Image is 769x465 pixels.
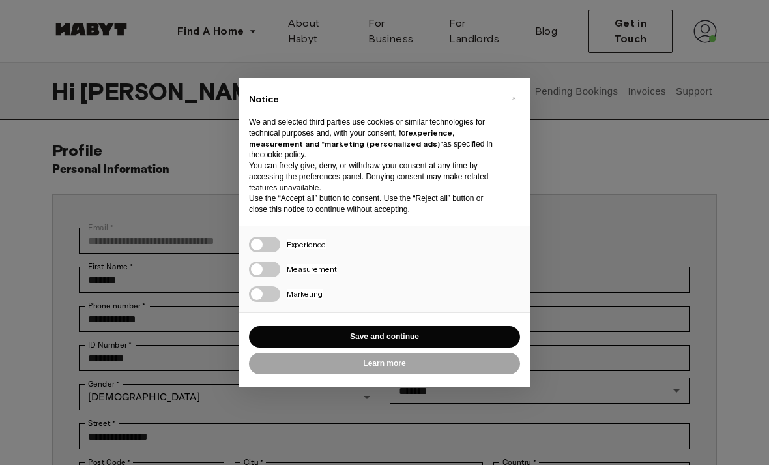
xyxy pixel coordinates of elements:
[249,326,520,348] button: Save and continue
[512,91,516,106] span: ×
[249,93,499,106] h2: Notice
[287,264,337,274] span: Measurement
[249,353,520,374] button: Learn more
[249,160,499,193] p: You can freely give, deny, or withdraw your consent at any time by accessing the preferences pane...
[503,88,524,109] button: Close this notice
[249,193,499,215] p: Use the “Accept all” button to consent. Use the “Reject all” button or close this notice to conti...
[287,289,323,299] span: Marketing
[249,117,499,160] p: We and selected third parties use cookies or similar technologies for technical purposes and, wit...
[260,150,304,159] a: cookie policy
[287,239,326,249] span: Experience
[249,128,454,149] strong: experience, measurement and “marketing (personalized ads)”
